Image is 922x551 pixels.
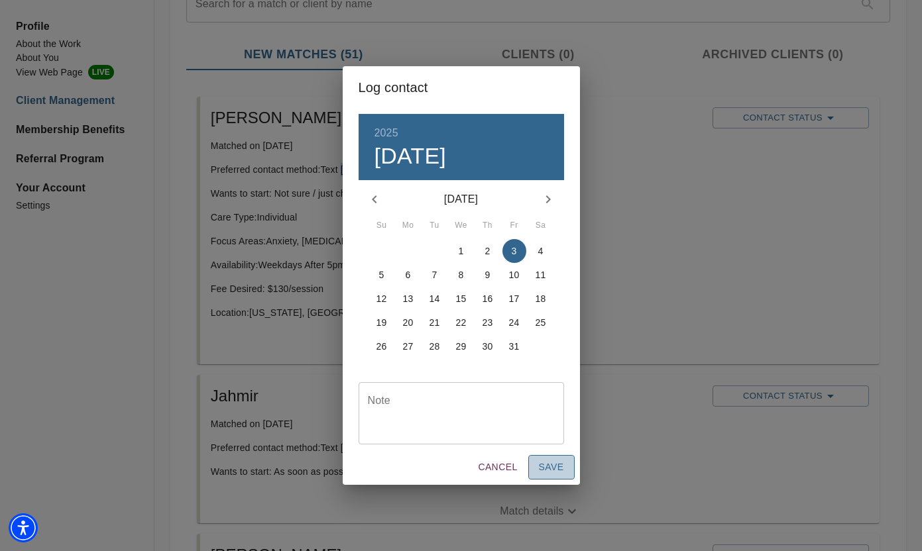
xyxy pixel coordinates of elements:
[376,316,387,329] p: 19
[449,287,473,311] button: 15
[502,311,526,334] button: 24
[536,316,546,329] p: 25
[370,334,394,358] button: 26
[473,455,522,479] button: Cancel
[370,263,394,287] button: 5
[509,340,520,353] p: 31
[449,263,473,287] button: 8
[449,311,473,334] button: 22
[459,244,464,258] p: 1
[449,219,473,232] span: We
[476,287,500,311] button: 16
[529,311,553,334] button: 25
[502,287,526,311] button: 17
[502,334,526,358] button: 31
[476,311,500,334] button: 23
[432,268,437,281] p: 7
[370,219,394,232] span: Su
[423,334,447,358] button: 28
[528,455,575,479] button: Save
[403,316,414,329] p: 20
[483,292,493,305] p: 16
[396,263,420,287] button: 6
[478,459,517,476] span: Cancel
[459,268,464,281] p: 8
[476,334,500,358] button: 30
[483,316,493,329] p: 23
[509,316,520,329] p: 24
[396,287,420,311] button: 13
[509,268,520,281] p: 10
[529,263,553,287] button: 11
[375,142,447,170] button: [DATE]
[430,340,440,353] p: 28
[529,219,553,232] span: Sa
[423,311,447,334] button: 21
[476,263,500,287] button: 9
[509,292,520,305] p: 17
[529,239,553,263] button: 4
[423,219,447,232] span: Tu
[406,268,411,281] p: 6
[375,124,398,142] button: 2025
[430,316,440,329] p: 21
[449,239,473,263] button: 1
[376,292,387,305] p: 12
[423,287,447,311] button: 14
[483,340,493,353] p: 30
[456,316,467,329] p: 22
[502,219,526,232] span: Fr
[370,311,394,334] button: 19
[476,219,500,232] span: Th
[485,244,490,258] p: 2
[396,311,420,334] button: 20
[502,263,526,287] button: 10
[423,263,447,287] button: 7
[476,239,500,263] button: 2
[536,268,546,281] p: 11
[430,292,440,305] p: 14
[396,334,420,358] button: 27
[403,340,414,353] p: 27
[536,292,546,305] p: 18
[403,292,414,305] p: 13
[529,287,553,311] button: 18
[456,340,467,353] p: 29
[396,219,420,232] span: Mo
[9,513,38,542] div: Accessibility Menu
[390,191,532,207] p: [DATE]
[485,268,490,281] p: 9
[370,287,394,311] button: 12
[502,239,526,263] button: 3
[379,268,384,281] p: 5
[539,459,564,476] span: Save
[376,340,387,353] p: 26
[456,292,467,305] p: 15
[449,334,473,358] button: 29
[359,77,564,98] h2: Log contact
[538,244,544,258] p: 4
[512,244,517,258] p: 3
